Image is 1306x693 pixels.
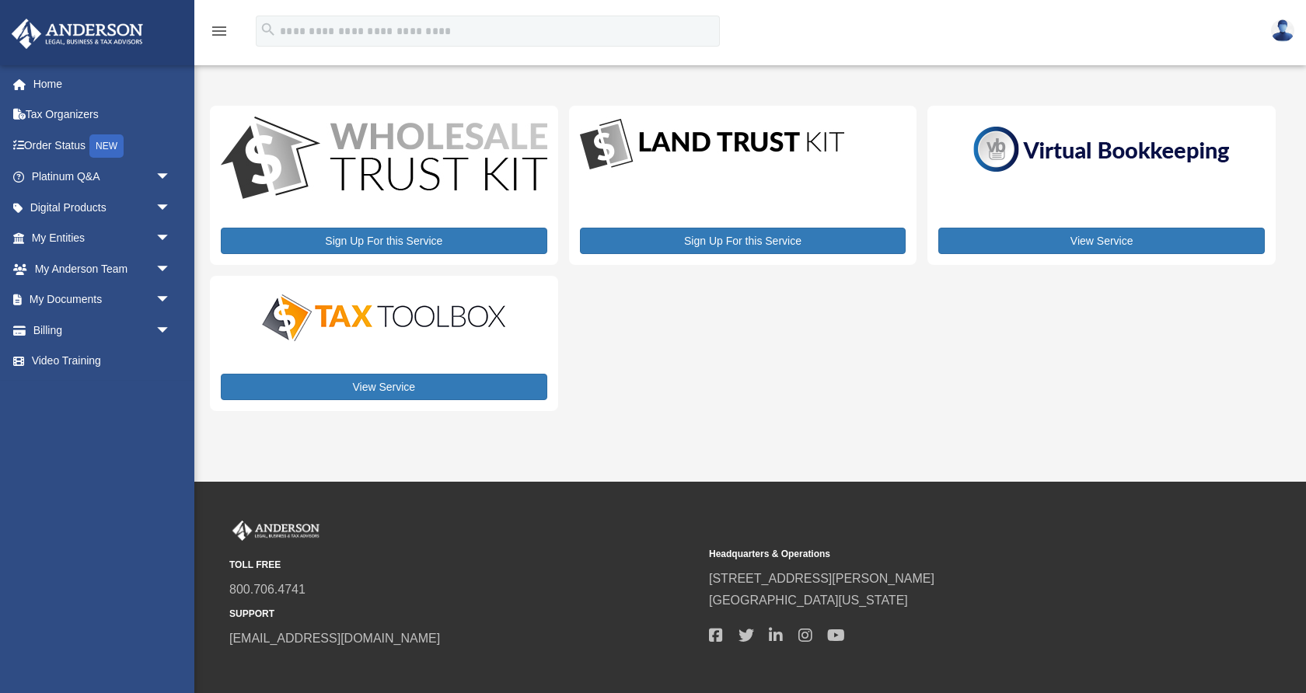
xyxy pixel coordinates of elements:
[709,572,934,585] a: [STREET_ADDRESS][PERSON_NAME]
[580,117,844,173] img: LandTrust_lgo-1.jpg
[11,68,194,99] a: Home
[155,284,187,316] span: arrow_drop_down
[229,632,440,645] a: [EMAIL_ADDRESS][DOMAIN_NAME]
[221,117,547,203] img: WS-Trust-Kit-lgo-1.jpg
[155,253,187,285] span: arrow_drop_down
[221,228,547,254] a: Sign Up For this Service
[229,606,698,622] small: SUPPORT
[155,162,187,193] span: arrow_drop_down
[11,253,194,284] a: My Anderson Teamarrow_drop_down
[229,557,698,573] small: TOLL FREE
[210,22,229,40] i: menu
[1271,19,1294,42] img: User Pic
[7,19,148,49] img: Anderson Advisors Platinum Portal
[709,546,1178,562] small: Headquarters & Operations
[210,27,229,40] a: menu
[221,374,547,400] a: View Service
[580,228,906,254] a: Sign Up For this Service
[11,346,194,377] a: Video Training
[938,228,1265,254] a: View Service
[155,223,187,255] span: arrow_drop_down
[229,521,323,541] img: Anderson Advisors Platinum Portal
[155,192,187,224] span: arrow_drop_down
[155,315,187,346] span: arrow_drop_down
[89,134,124,158] div: NEW
[11,99,194,131] a: Tax Organizers
[709,594,908,607] a: [GEOGRAPHIC_DATA][US_STATE]
[11,130,194,162] a: Order StatusNEW
[11,162,194,193] a: Platinum Q&Aarrow_drop_down
[260,21,277,38] i: search
[11,223,194,254] a: My Entitiesarrow_drop_down
[11,192,187,223] a: Digital Productsarrow_drop_down
[229,583,306,596] a: 800.706.4741
[11,284,194,315] a: My Documentsarrow_drop_down
[11,315,194,346] a: Billingarrow_drop_down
